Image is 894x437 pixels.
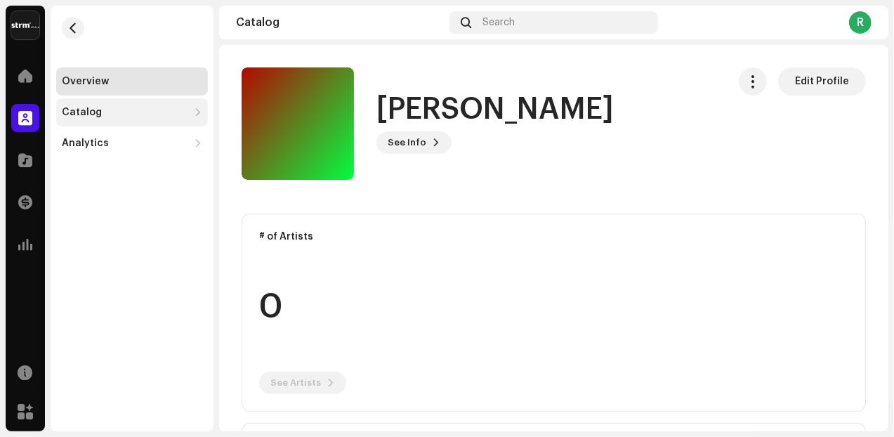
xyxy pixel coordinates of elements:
re-m-nav-item: Overview [56,67,208,96]
div: Catalog [62,107,102,118]
button: Edit Profile [778,67,866,96]
re-m-nav-dropdown: Catalog [56,98,208,126]
span: See Info [388,129,426,157]
button: See Info [376,131,452,154]
div: Analytics [62,138,109,149]
re-o-card-data: # of Artists [242,214,866,412]
img: 408b884b-546b-4518-8448-1008f9c76b02 [11,11,39,39]
re-m-nav-dropdown: Analytics [56,129,208,157]
div: R [849,11,872,34]
span: Edit Profile [795,67,849,96]
div: Overview [62,76,109,87]
div: Catalog [236,17,444,28]
span: Search [482,17,515,28]
h1: [PERSON_NAME] [376,93,614,126]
